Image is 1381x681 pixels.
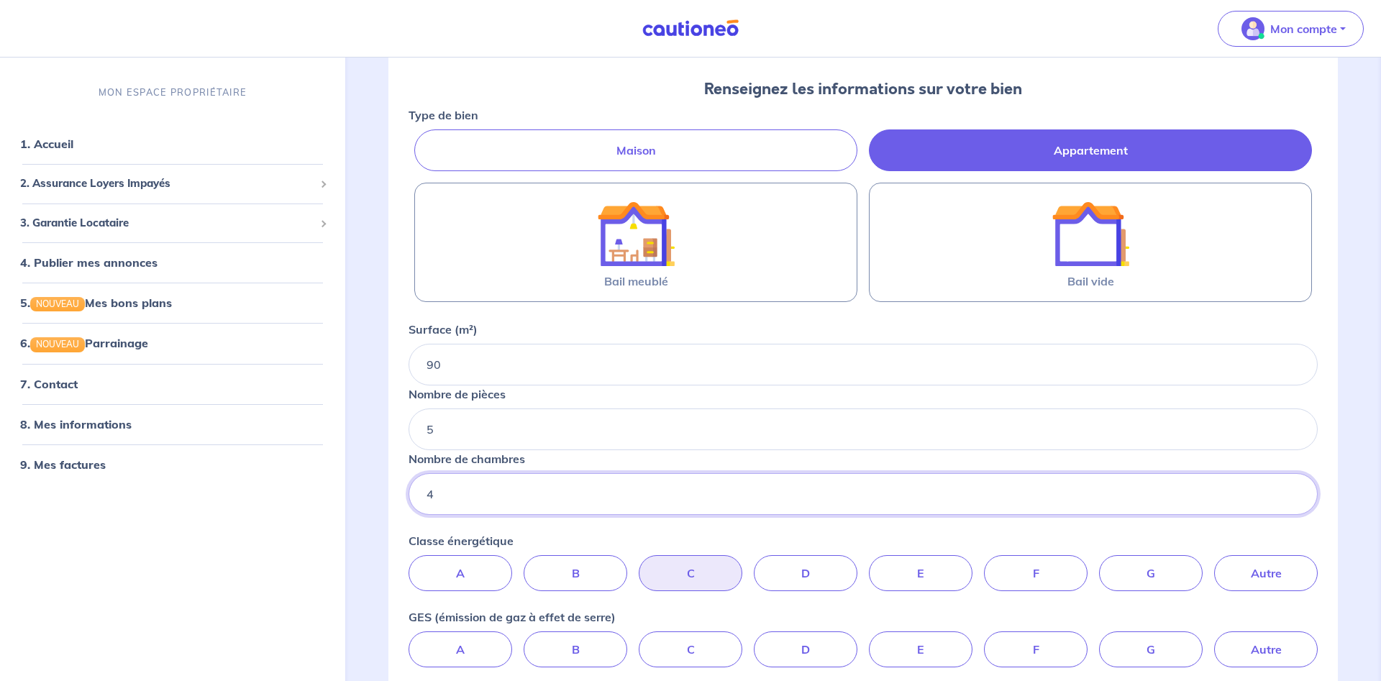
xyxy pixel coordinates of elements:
div: 5.NOUVEAUMes bons plans [6,288,339,317]
label: C [639,555,742,591]
label: Autre [1214,555,1318,591]
div: 3. Garantie Locataire [6,209,339,237]
p: Surface (m²) [409,321,478,338]
label: F [984,555,1088,591]
div: 1. Accueil [6,129,339,158]
p: Mon compte [1270,20,1337,37]
label: G [1099,555,1203,591]
a: 7. Contact [20,376,78,390]
p: Classe énergétique [409,532,514,549]
label: B [524,555,627,591]
input: Ex. : 35 m² [409,344,1318,385]
label: E [869,555,972,591]
label: B [524,631,627,667]
span: 2. Assurance Loyers Impayés [20,175,314,192]
span: Bail vide [1067,273,1114,290]
div: 6.NOUVEAUParrainage [6,329,339,357]
img: illu_empty_lease.svg [1052,195,1129,273]
div: 9. Mes factures [6,449,339,478]
label: D [754,631,857,667]
p: Type de bien [409,106,478,124]
input: Ex. : 3 pièces [409,408,1318,450]
p: GES (émission de gaz à effet de serre) [409,608,616,626]
div: Renseignez les informations sur votre bien [409,78,1318,101]
label: C [639,631,742,667]
a: 8. Mes informations [20,416,132,431]
div: 8. Mes informations [6,409,339,438]
p: Nombre de chambres [409,450,525,467]
span: Bail meublé [604,273,668,290]
label: Appartement [869,129,1312,171]
label: Autre [1214,631,1318,667]
a: 9. Mes factures [20,457,106,471]
img: illu_account_valid_menu.svg [1241,17,1264,40]
a: 5.NOUVEAUMes bons plans [20,296,172,310]
div: 4. Publier mes annonces [6,248,339,277]
label: Maison [414,129,857,171]
div: 7. Contact [6,369,339,398]
label: E [869,631,972,667]
label: D [754,555,857,591]
label: F [984,631,1088,667]
p: Nombre de pièces [409,385,506,403]
p: MON ESPACE PROPRIÉTAIRE [99,86,247,99]
label: A [409,555,512,591]
button: illu_account_valid_menu.svgMon compte [1218,11,1364,47]
a: 4. Publier mes annonces [20,255,158,270]
img: illu_furnished_lease.svg [597,195,675,273]
a: 1. Accueil [20,137,73,151]
label: A [409,631,512,667]
img: Cautioneo [637,19,744,37]
span: 3. Garantie Locataire [20,214,314,231]
div: 2. Assurance Loyers Impayés [6,170,339,198]
a: 6.NOUVEAUParrainage [20,336,148,350]
label: G [1099,631,1203,667]
input: Ex. : 1 chambre [409,473,1318,515]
